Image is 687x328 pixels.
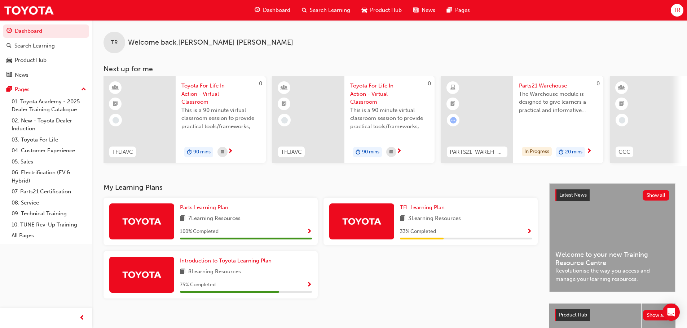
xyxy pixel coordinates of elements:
h3: Next up for me [92,65,687,73]
span: Parts21 Warehouse [519,82,598,90]
span: learningResourceType_INSTRUCTOR_LED-icon [282,83,287,93]
div: Open Intercom Messenger [662,304,680,321]
div: In Progress [522,147,552,157]
a: TFL Learning Plan [400,203,448,212]
span: news-icon [413,6,419,15]
span: TFLIAVC [112,148,133,156]
span: TR [111,39,118,47]
span: 33 % Completed [400,228,436,236]
a: 05. Sales [9,156,89,167]
a: pages-iconPages [441,3,476,18]
span: Toyota For Life In Action - Virtual Classroom [350,82,429,106]
a: 01. Toyota Academy - 2025 Dealer Training Catalogue [9,96,89,115]
span: booktick-icon [450,99,455,109]
a: Dashboard [3,24,89,38]
span: Parts Learning Plan [180,204,228,211]
span: guage-icon [255,6,260,15]
span: This is a 90 minute virtual classroom session to provide practical tools/frameworks, behaviours a... [181,106,260,131]
a: Product Hub [3,54,89,67]
span: Introduction to Toyota Learning Plan [180,257,272,264]
div: News [15,71,28,79]
span: book-icon [400,214,405,223]
button: Show Progress [307,227,312,236]
a: 02. New - Toyota Dealer Induction [9,115,89,134]
span: duration-icon [356,148,361,157]
span: learningRecordVerb_NONE-icon [113,117,119,123]
span: 75 % Completed [180,281,216,289]
span: Welcome to your new Training Resource Centre [555,251,669,267]
span: learningRecordVerb_NONE-icon [619,117,625,123]
a: car-iconProduct Hub [356,3,408,18]
span: TFLIAVC [281,148,302,156]
span: Product Hub [559,312,587,318]
span: 3 Learning Resources [408,214,461,223]
span: search-icon [302,6,307,15]
span: car-icon [6,57,12,64]
span: TR [674,6,681,14]
a: 06. Electrification (EV & Hybrid) [9,167,89,186]
a: 08. Service [9,197,89,208]
span: Show Progress [307,229,312,235]
span: Revolutionise the way you access and manage your learning resources. [555,267,669,283]
span: Pages [455,6,470,14]
div: Search Learning [14,42,55,50]
span: pages-icon [447,6,452,15]
span: pages-icon [6,86,12,93]
span: 0 [259,80,262,87]
span: booktick-icon [282,99,287,109]
img: Trak [122,268,162,281]
a: guage-iconDashboard [249,3,296,18]
span: duration-icon [187,148,192,157]
a: 09. Technical Training [9,208,89,219]
span: next-icon [586,148,592,155]
button: Show all [643,190,670,201]
span: 20 mins [565,148,582,156]
span: learningResourceType_INSTRUCTOR_LED-icon [619,83,624,93]
span: car-icon [362,6,367,15]
span: duration-icon [559,148,564,157]
img: Trak [4,2,54,18]
span: prev-icon [79,314,85,323]
span: 7 Learning Resources [188,214,241,223]
a: Parts Learning Plan [180,203,231,212]
button: Show Progress [307,280,312,289]
a: Search Learning [3,39,89,53]
span: PARTS21_WAREH_N1021_EL [450,148,505,156]
div: Pages [15,85,30,94]
span: Show Progress [527,229,532,235]
a: Introduction to Toyota Learning Plan [180,257,274,265]
span: Product Hub [370,6,402,14]
button: Show Progress [527,227,532,236]
span: next-icon [396,148,402,155]
span: News [422,6,435,14]
span: Show Progress [307,282,312,288]
span: CCC [618,148,630,156]
span: learningResourceType_ELEARNING-icon [450,83,455,93]
span: booktick-icon [619,99,624,109]
span: Welcome back , [PERSON_NAME] [PERSON_NAME] [128,39,293,47]
span: booktick-icon [113,99,118,109]
a: search-iconSearch Learning [296,3,356,18]
span: learningRecordVerb_NONE-icon [281,117,288,123]
a: 10. TUNE Rev-Up Training [9,219,89,230]
span: Search Learning [310,6,350,14]
span: news-icon [6,72,12,78]
div: Product Hub [15,56,47,64]
span: 90 mins [362,148,379,156]
span: Dashboard [263,6,290,14]
a: 07. Parts21 Certification [9,186,89,197]
span: calendar-icon [221,148,224,157]
span: next-icon [228,148,233,155]
a: 03. Toyota For Life [9,134,89,145]
button: Pages [3,83,89,96]
span: 0 [428,80,431,87]
span: guage-icon [6,28,12,35]
button: TR [671,4,683,17]
span: Latest News [559,192,587,198]
span: TFL Learning Plan [400,204,445,211]
h3: My Learning Plans [104,183,538,192]
img: Trak [122,215,162,228]
span: 8 Learning Resources [188,268,241,277]
span: This is a 90 minute virtual classroom session to provide practical tools/frameworks, behaviours a... [350,106,429,131]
